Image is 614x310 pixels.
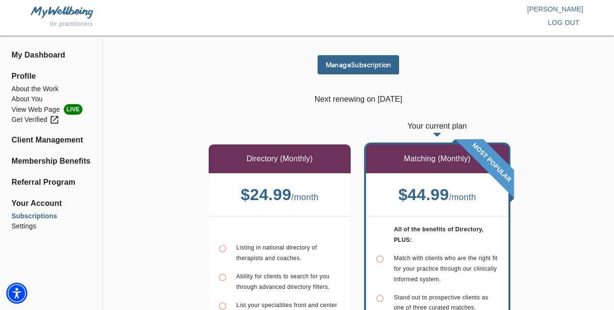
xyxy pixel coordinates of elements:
[64,104,83,115] span: LIVE
[12,94,91,104] a: About You
[12,177,91,188] a: Referral Program
[236,244,317,262] span: Listing in national directory of therapists and coaches.
[12,198,91,209] span: Your Account
[318,55,399,74] button: ManageSubscription
[398,185,449,203] b: $ 44.99
[321,60,395,70] span: Manage Subscription
[449,139,514,204] img: banner
[50,21,93,27] span: for practitioners
[31,6,93,18] img: MyWellbeing
[12,115,59,125] div: Get Verified
[12,221,91,231] a: Settings
[394,255,497,283] span: Match with clients who are the right fit for your practice through our clinically informed system.
[241,185,292,203] b: $ 24.99
[12,71,91,82] span: Profile
[366,120,508,144] p: Your current plan
[548,17,579,29] span: log out
[12,155,91,167] a: Membership Benefits
[247,153,313,165] p: Directory (Monthly)
[307,4,583,14] p: [PERSON_NAME]
[12,104,91,115] li: View Web Page
[236,273,330,290] span: Ability for clients to search for you through advanced directory filters.
[12,134,91,146] a: Client Management
[544,14,583,32] button: log out
[404,153,471,165] p: Matching (Monthly)
[12,49,91,61] a: My Dashboard
[12,115,91,125] a: Get Verified
[394,226,484,243] b: All of the benefits of Directory, PLUS:
[12,104,91,115] a: View Web PageLIVE
[130,94,587,105] p: Next renewing on [DATE]
[12,211,91,221] a: Subscriptions
[12,84,91,94] a: About the Work
[291,192,319,202] span: / month
[6,283,27,304] div: Accessibility Menu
